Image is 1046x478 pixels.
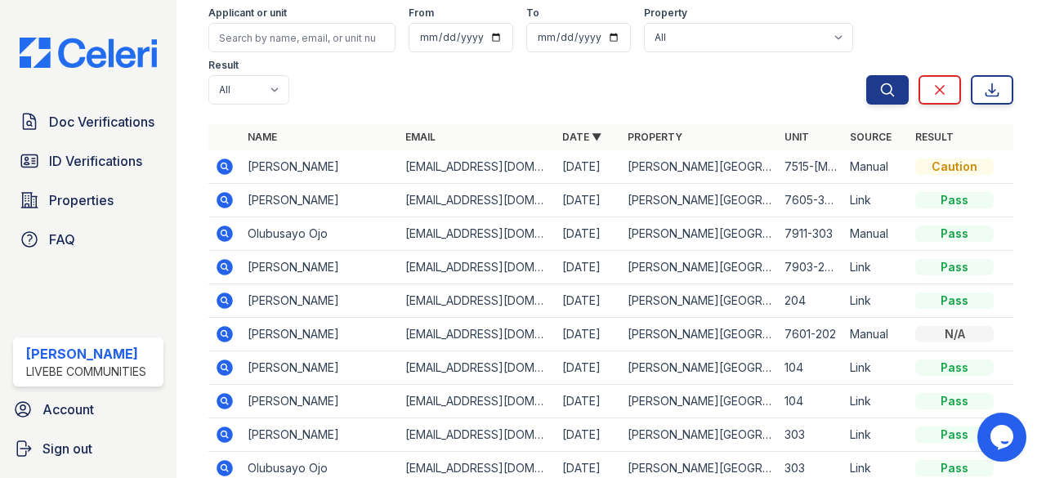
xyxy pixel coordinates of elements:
td: [EMAIL_ADDRESS][DOMAIN_NAME] [399,284,556,318]
a: Property [628,131,682,143]
a: Email [405,131,436,143]
td: 104 [778,385,843,418]
td: Manual [843,217,909,251]
td: Link [843,184,909,217]
label: Result [208,59,239,72]
a: Sign out [7,432,170,465]
iframe: chat widget [977,413,1030,462]
a: FAQ [13,223,163,256]
td: [EMAIL_ADDRESS][DOMAIN_NAME] [399,385,556,418]
label: Property [644,7,687,20]
span: Doc Verifications [49,112,154,132]
img: CE_Logo_Blue-a8612792a0a2168367f1c8372b55b34899dd931a85d93a1a3d3e32e68fde9ad4.png [7,38,170,69]
td: Link [843,385,909,418]
input: Search by name, email, or unit number [208,23,396,52]
td: 204 [778,284,843,318]
td: [DATE] [556,284,621,318]
div: Pass [915,460,994,476]
div: Pass [915,293,994,309]
td: [DATE] [556,184,621,217]
td: [PERSON_NAME] [241,184,398,217]
td: [DATE] [556,385,621,418]
td: [PERSON_NAME][GEOGRAPHIC_DATA] [621,418,778,452]
td: [PERSON_NAME][GEOGRAPHIC_DATA] [621,284,778,318]
td: 303 [778,418,843,452]
td: [PERSON_NAME][GEOGRAPHIC_DATA] [621,150,778,184]
a: Account [7,393,170,426]
td: Link [843,284,909,318]
span: Account [42,400,94,419]
td: Manual [843,318,909,351]
span: FAQ [49,230,75,249]
td: 7601-202 [778,318,843,351]
div: Pass [915,259,994,275]
div: Pass [915,360,994,376]
td: [PERSON_NAME] [241,418,398,452]
div: [PERSON_NAME] [26,344,146,364]
label: From [409,7,434,20]
div: N/A [915,326,994,342]
div: LiveBe Communities [26,364,146,380]
td: [PERSON_NAME][GEOGRAPHIC_DATA] [621,385,778,418]
td: [PERSON_NAME][GEOGRAPHIC_DATA] [621,217,778,251]
td: 7605-302 [778,184,843,217]
td: [PERSON_NAME] [241,385,398,418]
td: 7515-[MEDICAL_DATA] [778,150,843,184]
td: [EMAIL_ADDRESS][DOMAIN_NAME] [399,318,556,351]
td: Link [843,251,909,284]
td: [PERSON_NAME] [241,318,398,351]
td: Link [843,351,909,385]
a: Doc Verifications [13,105,163,138]
div: Caution [915,159,994,175]
td: [DATE] [556,351,621,385]
td: [PERSON_NAME][GEOGRAPHIC_DATA] [621,318,778,351]
td: [DATE] [556,318,621,351]
a: Result [915,131,954,143]
td: [PERSON_NAME] [241,351,398,385]
td: [DATE] [556,217,621,251]
td: [PERSON_NAME][GEOGRAPHIC_DATA] [621,251,778,284]
a: Name [248,131,277,143]
td: Link [843,418,909,452]
div: Pass [915,226,994,242]
td: 104 [778,351,843,385]
td: 7903-202 [778,251,843,284]
div: Pass [915,427,994,443]
span: Sign out [42,439,92,458]
td: [DATE] [556,418,621,452]
label: To [526,7,539,20]
a: ID Verifications [13,145,163,177]
div: Pass [915,192,994,208]
div: Pass [915,393,994,409]
span: Properties [49,190,114,210]
td: [EMAIL_ADDRESS][DOMAIN_NAME] [399,217,556,251]
td: [PERSON_NAME][GEOGRAPHIC_DATA] [621,351,778,385]
td: [DATE] [556,150,621,184]
td: Manual [843,150,909,184]
td: [EMAIL_ADDRESS][DOMAIN_NAME] [399,251,556,284]
a: Date ▼ [562,131,601,143]
td: [EMAIL_ADDRESS][DOMAIN_NAME] [399,418,556,452]
td: [DATE] [556,251,621,284]
td: Olubusayo Ojo [241,217,398,251]
label: Applicant or unit [208,7,287,20]
td: [EMAIL_ADDRESS][DOMAIN_NAME] [399,184,556,217]
td: 7911-303 [778,217,843,251]
a: Properties [13,184,163,217]
a: Source [850,131,892,143]
td: [EMAIL_ADDRESS][DOMAIN_NAME] [399,351,556,385]
td: [PERSON_NAME] [241,251,398,284]
a: Unit [784,131,809,143]
span: ID Verifications [49,151,142,171]
td: [EMAIL_ADDRESS][DOMAIN_NAME] [399,150,556,184]
td: [PERSON_NAME][GEOGRAPHIC_DATA] [621,184,778,217]
td: [PERSON_NAME] [241,150,398,184]
td: [PERSON_NAME] [241,284,398,318]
